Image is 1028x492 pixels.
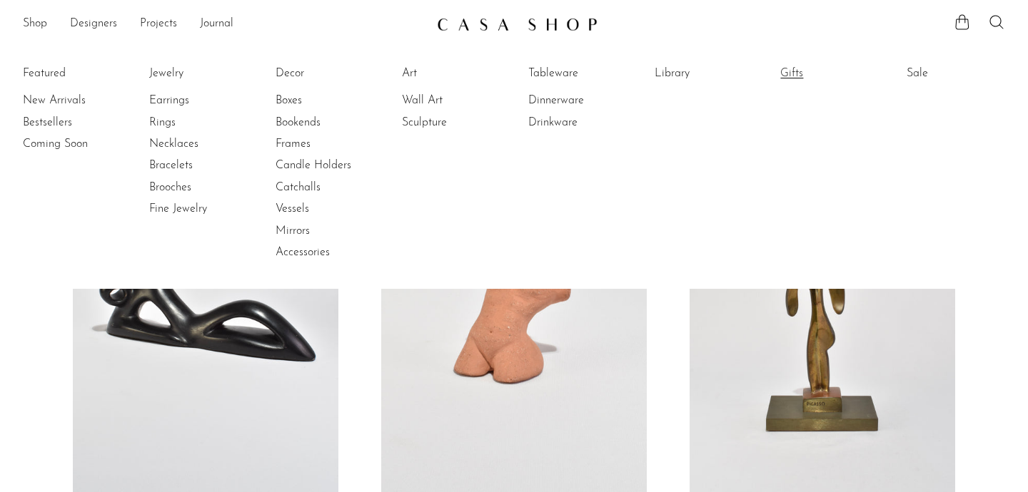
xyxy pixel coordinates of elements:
a: Journal [200,15,233,34]
a: New Arrivals [23,93,130,108]
a: Sale [907,66,1014,81]
ul: Library [655,63,762,90]
a: Catchalls [276,180,383,195]
ul: Art [402,63,509,133]
a: Bookends [276,115,383,130]
a: Accessories [276,245,383,260]
a: Jewelry [149,66,256,81]
a: Gifts [780,66,887,81]
ul: Tableware [528,63,635,133]
a: Fine Jewelry [149,201,256,217]
a: Boxes [276,93,383,108]
a: Candle Holders [276,158,383,173]
a: Decor [276,66,383,81]
ul: Gifts [780,63,887,90]
ul: Jewelry [149,63,256,220]
a: Projects [140,15,177,34]
a: Coming Soon [23,136,130,152]
ul: Decor [276,63,383,264]
a: Drinkware [528,115,635,130]
a: Art [402,66,509,81]
a: Vessels [276,201,383,217]
a: Tableware [528,66,635,81]
a: Frames [276,136,383,152]
a: Shop [23,15,47,34]
nav: Desktop navigation [23,12,425,36]
a: Wall Art [402,93,509,108]
a: Bestsellers [23,115,130,130]
a: Bracelets [149,158,256,173]
a: Dinnerware [528,93,635,108]
a: Rings [149,115,256,130]
a: Earrings [149,93,256,108]
ul: Sale [907,63,1014,90]
a: Sculpture [402,115,509,130]
a: Mirrors [276,223,383,239]
a: Necklaces [149,136,256,152]
a: Brooches [149,180,256,195]
a: Library [655,66,762,81]
ul: Featured [23,90,130,155]
ul: NEW HEADER MENU [23,12,425,36]
a: Designers [70,15,117,34]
